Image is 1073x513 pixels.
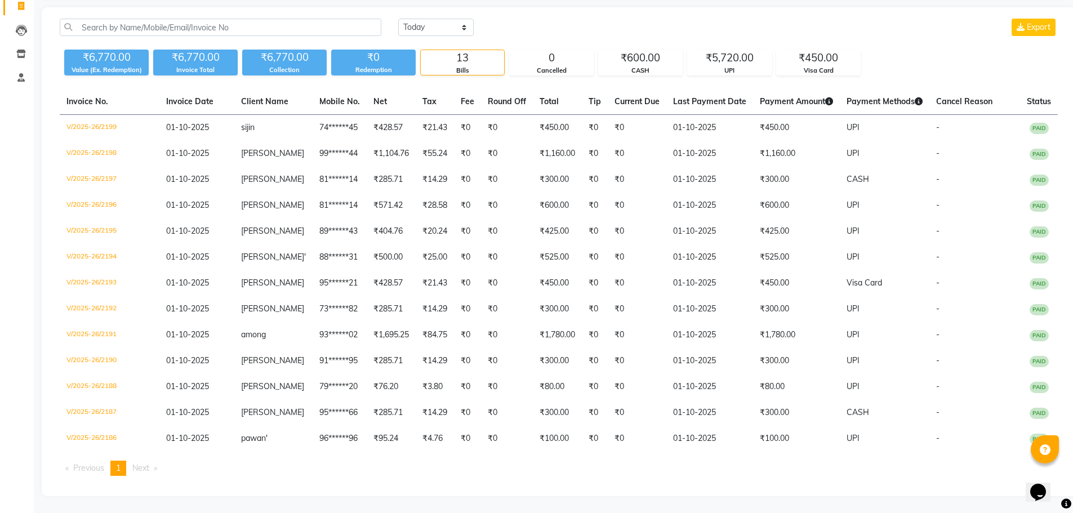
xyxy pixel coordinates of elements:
[241,329,266,340] span: among
[416,218,454,244] td: ₹20.24
[847,329,860,340] span: UPI
[608,141,666,167] td: ₹0
[582,296,608,322] td: ₹0
[847,433,860,443] span: UPI
[608,296,666,322] td: ₹0
[1030,149,1049,160] span: PAID
[582,270,608,296] td: ₹0
[60,218,159,244] td: V/2025-26/2195
[166,174,209,184] span: 01-10-2025
[847,226,860,236] span: UPI
[753,167,840,193] td: ₹300.00
[319,96,360,106] span: Mobile No.
[367,296,416,322] td: ₹285.71
[936,200,940,210] span: -
[454,374,481,400] td: ₹0
[454,115,481,141] td: ₹0
[666,270,753,296] td: 01-10-2025
[582,374,608,400] td: ₹0
[582,348,608,374] td: ₹0
[454,167,481,193] td: ₹0
[166,407,209,417] span: 01-10-2025
[153,65,238,75] div: Invoice Total
[753,322,840,348] td: ₹1,780.00
[166,226,209,236] span: 01-10-2025
[60,167,159,193] td: V/2025-26/2197
[533,322,582,348] td: ₹1,780.00
[422,96,437,106] span: Tax
[64,65,149,75] div: Value (Ex. Redemption)
[753,115,840,141] td: ₹450.00
[847,252,860,262] span: UPI
[666,426,753,452] td: 01-10-2025
[688,66,771,75] div: UPI
[1030,200,1049,212] span: PAID
[1030,304,1049,315] span: PAID
[666,374,753,400] td: 01-10-2025
[777,50,860,66] div: ₹450.00
[166,304,209,314] span: 01-10-2025
[936,96,992,106] span: Cancel Reason
[666,167,753,193] td: 01-10-2025
[454,244,481,270] td: ₹0
[367,322,416,348] td: ₹1,695.25
[454,426,481,452] td: ₹0
[166,148,209,158] span: 01-10-2025
[1027,96,1051,106] span: Status
[753,348,840,374] td: ₹300.00
[753,244,840,270] td: ₹525.00
[533,296,582,322] td: ₹300.00
[847,407,869,417] span: CASH
[608,270,666,296] td: ₹0
[1030,382,1049,393] span: PAID
[367,400,416,426] td: ₹285.71
[454,193,481,218] td: ₹0
[615,96,660,106] span: Current Due
[421,50,504,66] div: 13
[533,167,582,193] td: ₹300.00
[331,50,416,65] div: ₹0
[666,193,753,218] td: 01-10-2025
[608,348,666,374] td: ₹0
[481,193,533,218] td: ₹0
[753,193,840,218] td: ₹600.00
[421,66,504,75] div: Bills
[416,141,454,167] td: ₹55.24
[533,348,582,374] td: ₹300.00
[936,122,940,132] span: -
[533,115,582,141] td: ₹450.00
[416,115,454,141] td: ₹21.43
[666,296,753,322] td: 01-10-2025
[416,426,454,452] td: ₹4.76
[481,348,533,374] td: ₹0
[936,148,940,158] span: -
[510,66,593,75] div: Cancelled
[454,348,481,374] td: ₹0
[533,193,582,218] td: ₹600.00
[481,426,533,452] td: ₹0
[847,148,860,158] span: UPI
[753,218,840,244] td: ₹425.00
[481,244,533,270] td: ₹0
[416,270,454,296] td: ₹21.43
[936,329,940,340] span: -
[481,115,533,141] td: ₹0
[1030,434,1049,445] span: PAID
[582,193,608,218] td: ₹0
[416,296,454,322] td: ₹14.29
[60,461,1058,476] nav: Pagination
[60,426,159,452] td: V/2025-26/2186
[666,322,753,348] td: 01-10-2025
[304,252,306,262] span: '
[608,218,666,244] td: ₹0
[1030,252,1049,264] span: PAID
[666,115,753,141] td: 01-10-2025
[753,141,840,167] td: ₹1,160.00
[132,463,149,473] span: Next
[241,252,304,262] span: [PERSON_NAME]
[416,244,454,270] td: ₹25.00
[242,65,327,75] div: Collection
[481,296,533,322] td: ₹0
[454,296,481,322] td: ₹0
[241,355,304,365] span: [PERSON_NAME]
